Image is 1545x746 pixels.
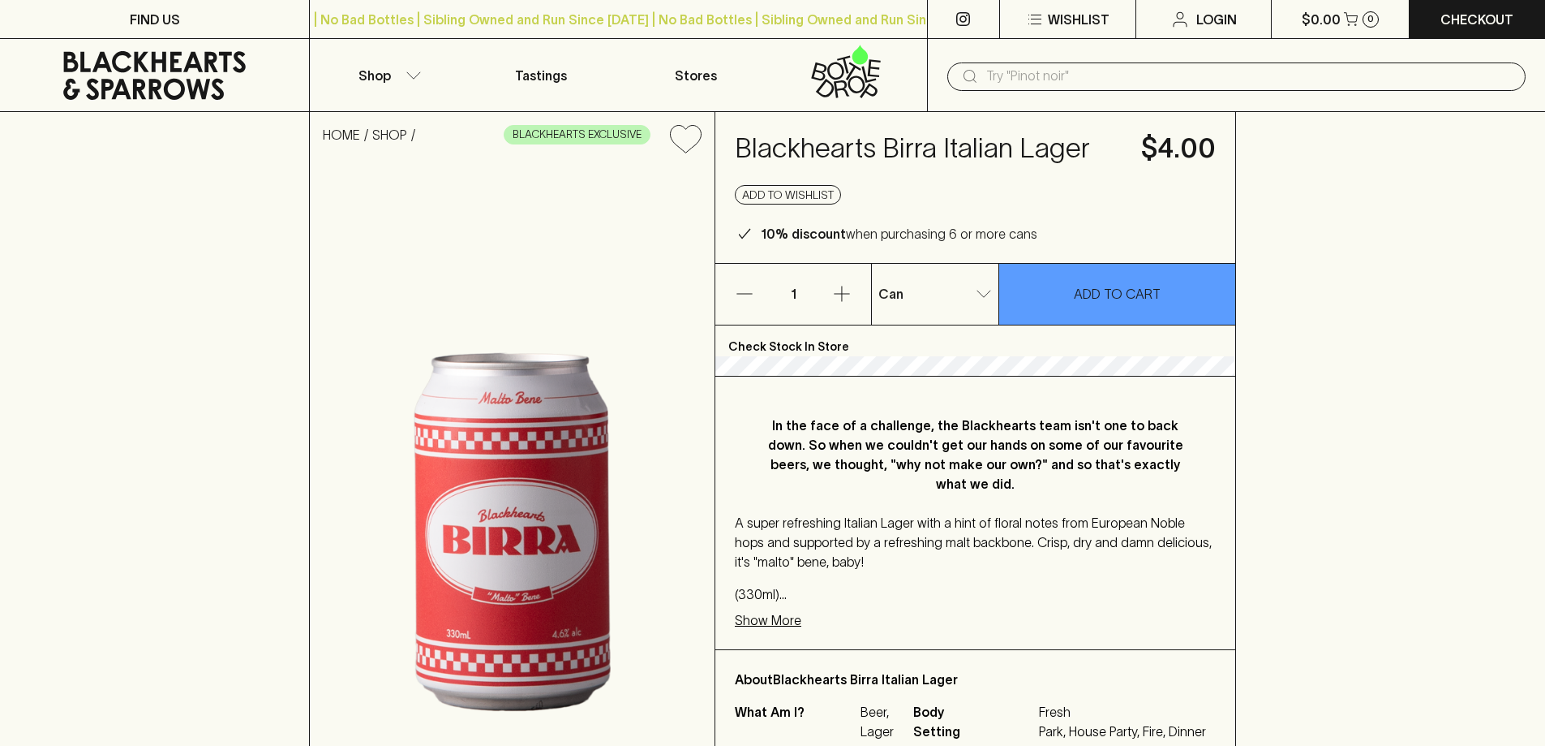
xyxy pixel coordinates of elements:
[761,226,846,241] b: 10% discount
[1039,702,1216,722] span: Fresh
[1440,10,1513,29] p: Checkout
[323,127,360,142] a: HOME
[130,10,180,29] p: FIND US
[986,63,1513,89] input: Try "Pinot noir"
[878,284,903,304] p: Can
[735,584,1216,604] p: (330ml) 4.6% ABV
[1302,10,1341,29] p: $0.00
[735,513,1216,571] p: A super refreshing Italian Lager with a hint of floral notes from European Noble hops and support...
[1048,10,1109,29] p: Wishlist
[735,670,1216,689] p: About Blackhearts Birra Italian Lager
[1367,15,1374,24] p: 0
[735,185,841,205] button: Add to wishlist
[860,702,894,741] p: Beer, Lager
[774,264,813,325] p: 1
[999,264,1235,325] button: ADD TO CART
[464,39,618,111] a: Tastings
[715,326,1235,356] p: Check Stock In Store
[1074,284,1161,304] p: ADD TO CART
[372,127,407,142] a: SHOP
[735,132,1122,166] h4: Blackhearts Birra Italian Lager
[358,66,391,85] p: Shop
[913,702,1035,722] span: Body
[675,66,717,85] p: Stores
[735,702,856,741] p: What Am I?
[1141,132,1216,166] h4: $4.00
[761,224,1037,244] p: when purchasing 6 or more cans
[515,66,567,85] p: Tastings
[504,127,650,143] span: BLACKHEARTS EXCLUSIVE
[767,416,1183,494] p: In the face of a challenge, the Blackhearts team isn't one to back down. So when we couldn't get ...
[735,610,801,630] p: Show More
[1196,10,1237,29] p: Login
[663,119,708,160] button: Add to wishlist
[310,39,464,111] button: Shop
[619,39,773,111] a: Stores
[872,278,998,310] div: Can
